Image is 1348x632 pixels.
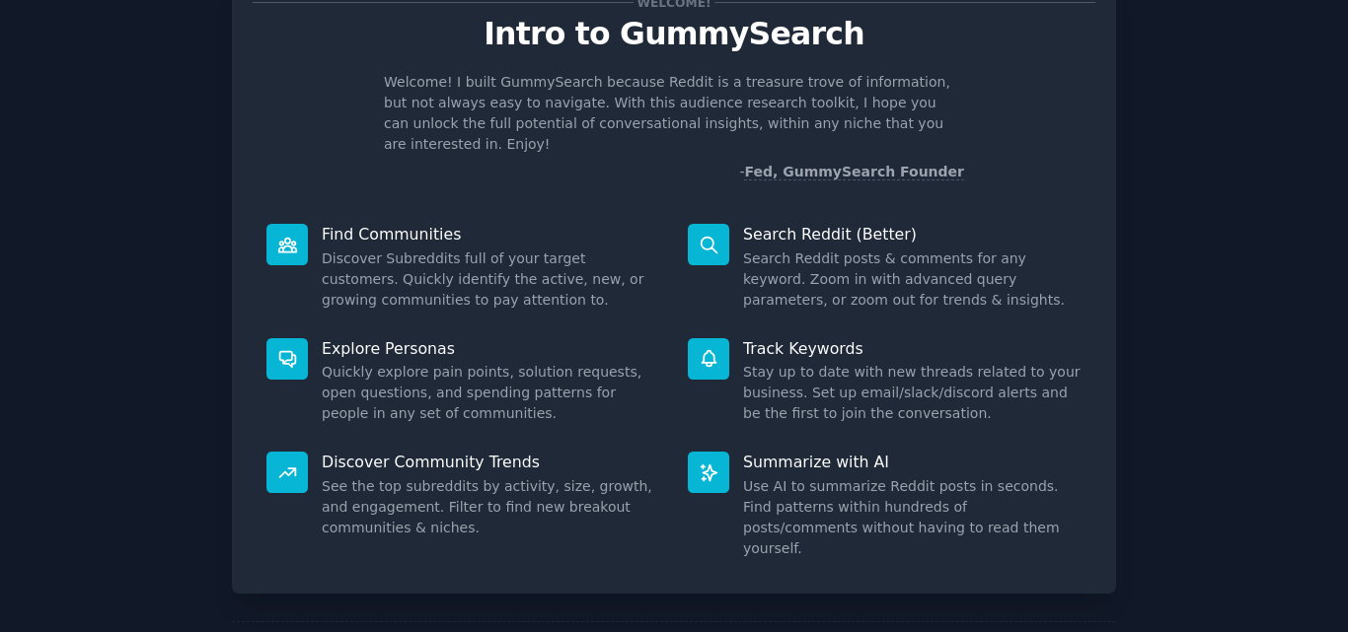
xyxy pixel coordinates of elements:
p: Find Communities [322,224,660,245]
div: - [739,162,964,182]
dd: Discover Subreddits full of your target customers. Quickly identify the active, new, or growing c... [322,248,660,311]
dd: Search Reddit posts & comments for any keyword. Zoom in with advanced query parameters, or zoom o... [743,248,1082,311]
p: Explore Personas [322,338,660,359]
p: Discover Community Trends [322,452,660,472]
p: Welcome! I built GummySearch because Reddit is a treasure trove of information, but not always ea... [384,72,964,155]
p: Search Reddit (Better) [743,224,1082,245]
dd: Use AI to summarize Reddit posts in seconds. Find patterns within hundreds of posts/comments with... [743,476,1082,559]
dd: Quickly explore pain points, solution requests, open questions, and spending patterns for people ... [322,362,660,424]
p: Summarize with AI [743,452,1082,472]
dd: Stay up to date with new threads related to your business. Set up email/slack/discord alerts and ... [743,362,1082,424]
dd: See the top subreddits by activity, size, growth, and engagement. Filter to find new breakout com... [322,476,660,538]
a: Fed, GummySearch Founder [744,164,964,180]
p: Track Keywords [743,338,1082,359]
p: Intro to GummySearch [253,17,1095,51]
